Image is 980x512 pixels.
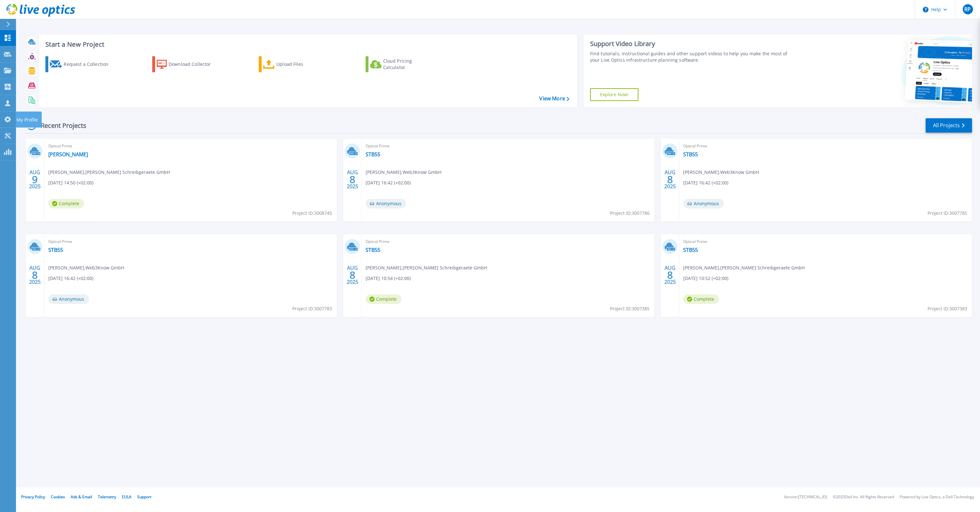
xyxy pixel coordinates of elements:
div: AUG 2025 [29,168,41,191]
span: Anonymous [683,199,724,208]
div: Recent Projects [25,118,95,133]
span: [PERSON_NAME] , Web3Know GmbH [683,169,759,176]
div: Download Collector [169,58,220,71]
span: 9 [32,177,38,182]
div: AUG 2025 [346,263,359,287]
span: Complete [48,199,84,208]
a: STB55 [366,151,380,158]
a: Cloud Pricing Calculator [366,56,437,72]
span: 8 [667,272,673,278]
span: 8 [350,272,355,278]
span: Optical Prime [48,238,333,245]
span: [DATE] 14:50 (+02:00) [48,179,93,186]
div: Find tutorials, instructional guides and other support videos to help you make the most of your L... [590,50,792,63]
span: 8 [667,177,673,182]
a: STB55 [366,247,380,253]
p: My Profile [17,112,38,128]
a: Cookies [51,494,65,500]
span: [PERSON_NAME] , Web3Know GmbH [48,264,124,271]
span: Anonymous [366,199,406,208]
a: All Projects [926,118,972,133]
a: View More [539,96,569,102]
span: Project ID: 3008745 [292,210,332,217]
a: [PERSON_NAME] [48,151,88,158]
span: Optical Prime [366,238,651,245]
a: Download Collector [152,56,224,72]
span: [PERSON_NAME] , [PERSON_NAME] Schreibgeraete GmbH [683,264,805,271]
span: [PERSON_NAME] , [PERSON_NAME] Schreibgeraete GmbH [366,264,487,271]
span: RP [964,7,971,12]
span: [DATE] 16:42 (+02:00) [366,179,411,186]
li: Powered by Live Optics, a Dell Technology [900,495,974,499]
span: [PERSON_NAME] , Web3Know GmbH [366,169,441,176]
a: STB55 [683,247,698,253]
span: [DATE] 16:42 (+02:00) [683,179,728,186]
span: [PERSON_NAME] , [PERSON_NAME] Schreibgeraete GmbH [48,169,170,176]
a: STB55 [683,151,698,158]
span: Optical Prime [683,238,968,245]
div: AUG 2025 [29,263,41,287]
div: AUG 2025 [664,263,676,287]
a: Upload Files [259,56,330,72]
div: Cloud Pricing Calculator [383,58,434,71]
span: [DATE] 10:52 (+02:00) [683,275,728,282]
span: [DATE] 16:42 (+02:00) [48,275,93,282]
li: © 2025 Dell Inc. All Rights Reserved [833,495,894,499]
span: Project ID: 3007783 [292,305,332,312]
a: Privacy Policy [21,494,45,500]
span: Complete [683,294,719,304]
a: Support [137,494,151,500]
div: Request a Collection [64,58,115,71]
div: Support Video Library [590,40,792,48]
a: Ads & Email [71,494,92,500]
a: Telemetry [98,494,116,500]
div: AUG 2025 [346,168,359,191]
span: Project ID: 3007786 [610,210,650,217]
span: Complete [366,294,401,304]
h3: Start a New Project [45,41,569,48]
li: Version: [TECHNICAL_ID] [784,495,827,499]
div: Upload Files [276,58,328,71]
span: Project ID: 3007385 [610,305,650,312]
span: Optical Prime [366,143,651,150]
a: STB55 [48,247,63,253]
span: Anonymous [48,294,89,304]
span: [DATE] 10:54 (+02:00) [366,275,411,282]
span: Optical Prime [683,143,968,150]
span: Project ID: 3007785 [928,210,967,217]
a: Request a Collection [45,56,117,72]
span: Optical Prime [48,143,333,150]
span: Project ID: 3007383 [928,305,967,312]
div: AUG 2025 [664,168,676,191]
span: 8 [350,177,355,182]
a: Explore Now! [590,88,639,101]
a: EULA [122,494,131,500]
span: 8 [32,272,38,278]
